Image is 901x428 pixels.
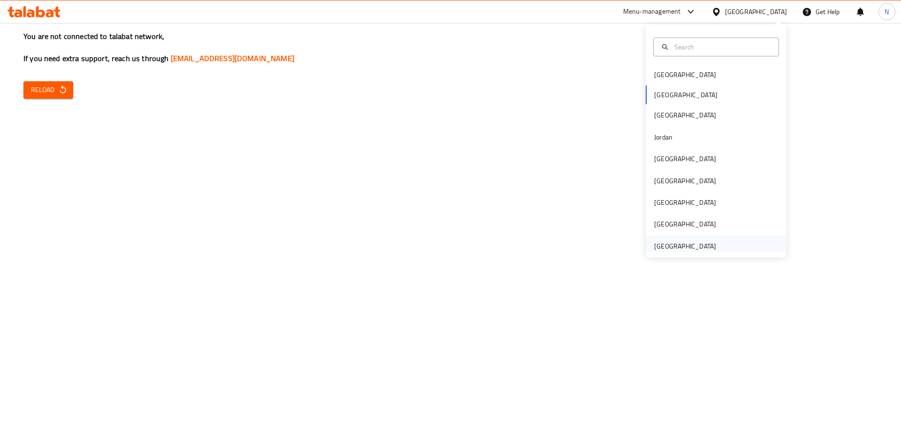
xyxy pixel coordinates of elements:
[23,31,878,64] h3: You are not connected to talabat network, If you need extra support, reach us through
[654,110,716,120] div: [GEOGRAPHIC_DATA]
[654,70,716,80] div: [GEOGRAPHIC_DATA]
[654,219,716,229] div: [GEOGRAPHIC_DATA]
[654,154,716,164] div: [GEOGRAPHIC_DATA]
[671,42,773,52] input: Search
[171,51,294,65] a: [EMAIL_ADDRESS][DOMAIN_NAME]
[654,197,716,208] div: [GEOGRAPHIC_DATA]
[23,81,73,99] button: Reload
[654,176,716,186] div: [GEOGRAPHIC_DATA]
[885,7,889,17] span: N
[623,6,681,17] div: Menu-management
[725,7,787,17] div: [GEOGRAPHIC_DATA]
[31,84,66,96] span: Reload
[654,241,716,251] div: [GEOGRAPHIC_DATA]
[654,132,672,142] div: Jordan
